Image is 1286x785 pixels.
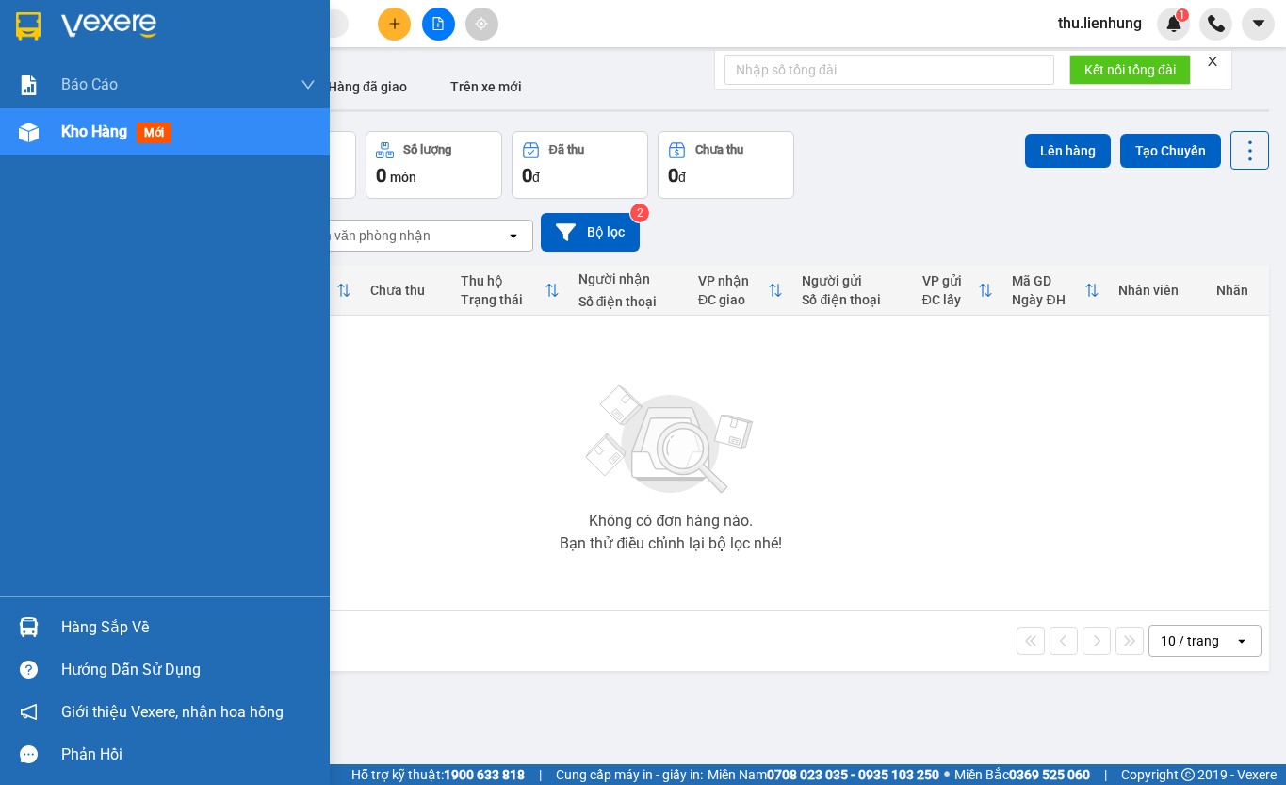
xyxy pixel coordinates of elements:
[668,164,678,187] span: 0
[577,374,765,506] img: svg+xml;base64,PHN2ZyBjbGFzcz0ibGlzdC1wbHVnX19zdmciIHhtbG5zPSJodHRwOi8vd3d3LnczLm9yZy8yMDAwL3N2Zy...
[1104,764,1107,785] span: |
[1043,11,1157,35] span: thu.lienhung
[1206,55,1219,68] span: close
[539,764,542,785] span: |
[922,292,979,307] div: ĐC lấy
[506,228,521,243] svg: open
[451,266,569,316] th: Toggle SortBy
[802,273,903,288] div: Người gửi
[1118,283,1196,298] div: Nhân viên
[1179,8,1185,22] span: 1
[313,64,422,109] button: Hàng đã giao
[1208,15,1225,32] img: phone-icon
[1009,767,1090,782] strong: 0369 525 060
[541,213,640,252] button: Bộ lọc
[19,617,39,637] img: warehouse-icon
[698,273,768,288] div: VP nhận
[61,741,316,769] div: Phản hồi
[461,273,545,288] div: Thu hộ
[1181,768,1195,781] span: copyright
[431,17,445,30] span: file-add
[1120,134,1221,168] button: Tạo Chuyến
[137,123,171,143] span: mới
[767,767,939,782] strong: 0708 023 035 - 0935 103 250
[698,292,768,307] div: ĐC giao
[19,123,39,142] img: warehouse-icon
[578,271,679,286] div: Người nhận
[1025,134,1111,168] button: Lên hàng
[1216,283,1260,298] div: Nhãn
[301,77,316,92] span: down
[922,273,979,288] div: VP gửi
[549,143,584,156] div: Đã thu
[61,123,127,140] span: Kho hàng
[708,764,939,785] span: Miền Nam
[512,131,648,199] button: Đã thu0đ
[422,8,455,41] button: file-add
[724,55,1054,85] input: Nhập số tổng đài
[390,170,416,185] span: món
[695,143,743,156] div: Chưa thu
[465,8,498,41] button: aim
[1069,55,1191,85] button: Kết nối tổng đài
[388,17,401,30] span: plus
[1012,292,1084,307] div: Ngày ĐH
[20,661,38,679] span: question-circle
[20,703,38,721] span: notification
[1002,266,1109,316] th: Toggle SortBy
[351,764,525,785] span: Hỗ trợ kỹ thuật:
[301,226,431,245] div: Chọn văn phòng nhận
[475,17,488,30] span: aim
[1012,273,1084,288] div: Mã GD
[16,12,41,41] img: logo-vxr
[658,131,794,199] button: Chưa thu0đ
[61,613,316,642] div: Hàng sắp về
[61,73,118,96] span: Báo cáo
[19,75,39,95] img: solution-icon
[1250,15,1267,32] span: caret-down
[630,204,649,222] sup: 2
[589,514,753,529] div: Không có đơn hàng nào.
[61,656,316,684] div: Hướng dẫn sử dụng
[378,8,411,41] button: plus
[532,170,540,185] span: đ
[522,164,532,187] span: 0
[376,164,386,187] span: 0
[802,292,903,307] div: Số điện thoại
[944,771,950,778] span: ⚪️
[444,767,525,782] strong: 1900 633 818
[678,170,686,185] span: đ
[1084,59,1176,80] span: Kết nối tổng đài
[913,266,1003,316] th: Toggle SortBy
[954,764,1090,785] span: Miền Bắc
[578,294,679,309] div: Số điện thoại
[1161,631,1219,650] div: 10 / trang
[1165,15,1182,32] img: icon-new-feature
[1234,633,1249,648] svg: open
[1242,8,1275,41] button: caret-down
[1176,8,1189,22] sup: 1
[403,143,451,156] div: Số lượng
[450,79,522,94] span: Trên xe mới
[461,292,545,307] div: Trạng thái
[61,700,284,724] span: Giới thiệu Vexere, nhận hoa hồng
[366,131,502,199] button: Số lượng0món
[20,745,38,763] span: message
[560,536,782,551] div: Bạn thử điều chỉnh lại bộ lọc nhé!
[370,283,442,298] div: Chưa thu
[556,764,703,785] span: Cung cấp máy in - giấy in:
[689,266,792,316] th: Toggle SortBy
